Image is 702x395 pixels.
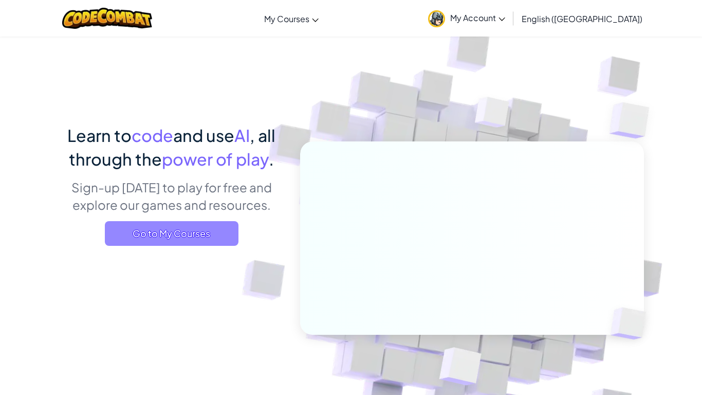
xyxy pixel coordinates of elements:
span: AI [234,125,250,146]
span: English ([GEOGRAPHIC_DATA]) [522,13,642,24]
img: Overlap cubes [456,77,530,153]
a: Go to My Courses [105,221,238,246]
span: code [132,125,173,146]
span: My Account [450,12,505,23]
img: Overlap cubes [589,77,678,164]
span: My Courses [264,13,309,24]
span: Learn to [67,125,132,146]
img: CodeCombat logo [62,8,152,29]
a: English ([GEOGRAPHIC_DATA]) [516,5,648,32]
img: avatar [428,10,445,27]
a: My Courses [259,5,324,32]
a: My Account [423,2,510,34]
span: power of play [162,149,269,169]
span: . [269,149,274,169]
span: and use [173,125,234,146]
p: Sign-up [DATE] to play for free and explore our games and resources. [58,178,285,213]
img: Overlap cubes [594,286,671,361]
